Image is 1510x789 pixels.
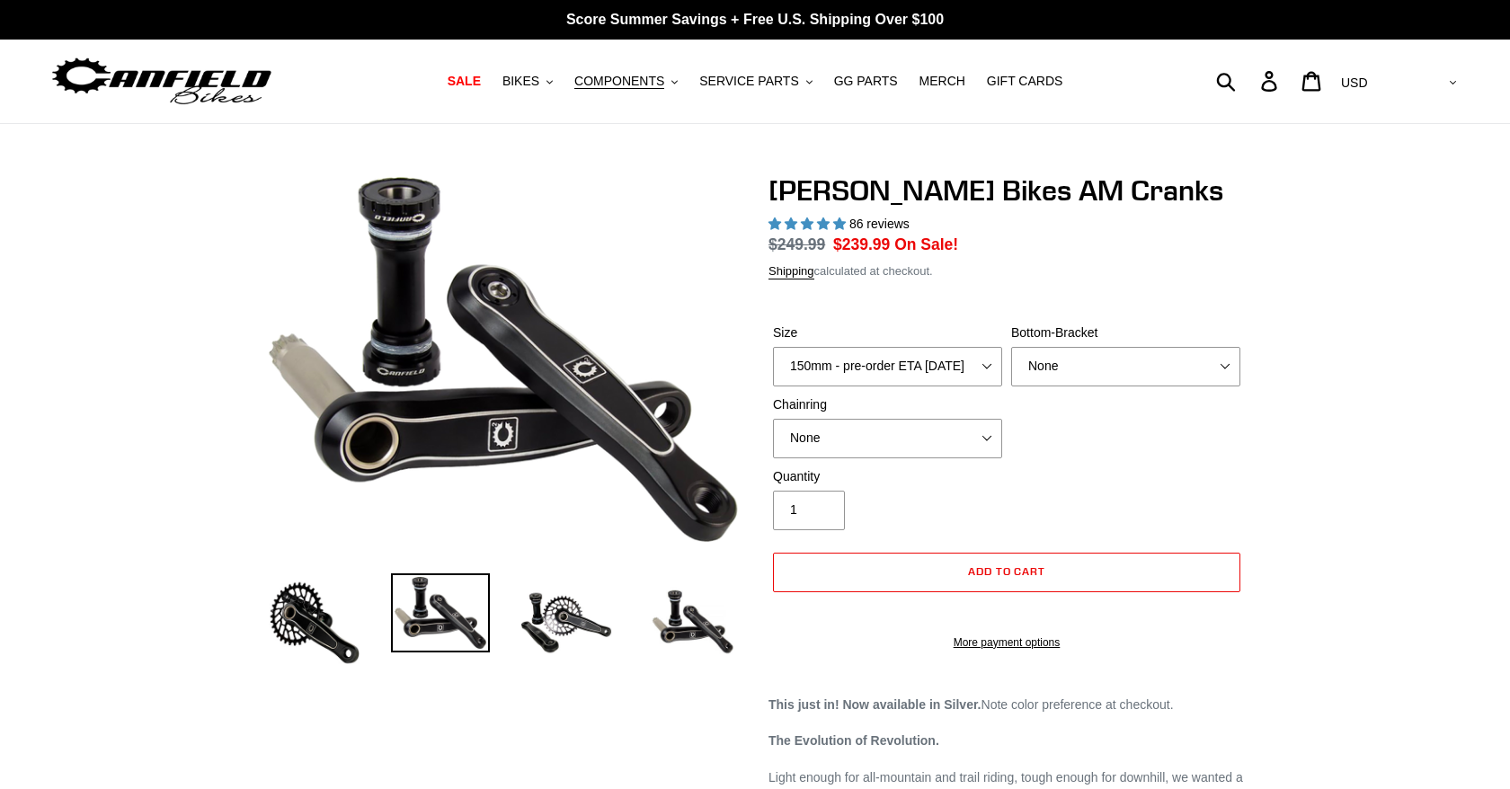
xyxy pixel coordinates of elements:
[574,74,664,89] span: COMPONENTS
[773,395,1002,414] label: Chainring
[1011,324,1240,342] label: Bottom-Bracket
[439,69,490,93] a: SALE
[773,324,1002,342] label: Size
[768,696,1245,714] p: Note color preference at checkout.
[1226,61,1272,101] input: Search
[690,69,821,93] button: SERVICE PARTS
[968,564,1046,578] span: Add to cart
[978,69,1072,93] a: GIFT CARDS
[265,573,364,672] img: Load image into Gallery viewer, Canfield Bikes AM Cranks
[49,53,274,110] img: Canfield Bikes
[833,235,890,253] span: $239.99
[768,264,814,279] a: Shipping
[987,74,1063,89] span: GIFT CARDS
[768,697,981,712] strong: This just in! Now available in Silver.
[768,217,849,231] span: 4.97 stars
[768,235,825,253] s: $249.99
[849,217,910,231] span: 86 reviews
[773,467,1002,486] label: Quantity
[773,634,1240,651] a: More payment options
[825,69,907,93] a: GG PARTS
[517,573,616,672] img: Load image into Gallery viewer, Canfield Bikes AM Cranks
[768,262,1245,280] div: calculated at checkout.
[565,69,687,93] button: COMPONENTS
[391,573,490,652] img: Load image into Gallery viewer, Canfield Cranks
[773,553,1240,592] button: Add to cart
[448,74,481,89] span: SALE
[493,69,562,93] button: BIKES
[502,74,539,89] span: BIKES
[834,74,898,89] span: GG PARTS
[919,74,965,89] span: MERCH
[699,74,798,89] span: SERVICE PARTS
[894,233,958,256] span: On Sale!
[768,173,1245,208] h1: [PERSON_NAME] Bikes AM Cranks
[768,733,939,748] strong: The Evolution of Revolution.
[643,573,742,672] img: Load image into Gallery viewer, CANFIELD-AM_DH-CRANKS
[910,69,974,93] a: MERCH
